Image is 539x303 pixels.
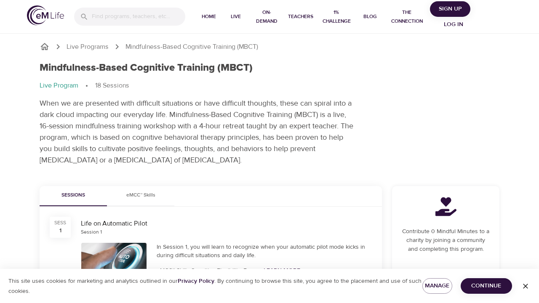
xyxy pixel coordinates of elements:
a: Learn More [424,264,467,279]
span: Log in [437,19,470,30]
span: Manage [429,281,446,291]
span: eMCC™ Skills: Cognitive Flexibility, Focus [157,267,259,274]
h1: Mindfulness-Based Cognitive Training (MBCT) [40,62,253,74]
span: Sign Up [433,4,467,14]
div: SESS [54,219,66,226]
span: Continue [467,281,505,291]
span: Learn More [427,266,464,277]
div: 1 [59,226,61,235]
div: In Session 1, you will learn to recognize when your automatic pilot mode kicks in during difficul... [157,243,372,260]
nav: breadcrumb [40,42,499,52]
span: Home [199,12,219,21]
a: Privacy Policy [178,277,214,285]
a: Learn More [264,267,300,274]
img: logo [27,5,64,25]
span: 1% Challenge [320,8,353,26]
button: Manage [422,278,452,294]
p: Mindfulness-Based Cognitive Training (MBCT) [125,42,258,52]
input: Find programs, teachers, etc... [92,8,185,26]
span: Live [226,12,246,21]
span: Sessions [45,191,102,200]
button: Sign Up [430,1,470,17]
span: The Connection [387,8,427,26]
button: Continue [461,278,512,294]
span: Teachers [288,12,313,21]
p: Contribute 0 Mindful Minutes to a charity by joining a community and completing this program. [402,227,489,254]
button: Log in [433,17,474,32]
span: eMCC™ Skills [112,191,169,200]
div: Session 1 [81,229,102,236]
p: 18 Sessions [95,81,129,90]
p: When we are presented with difficult situations or have difficult thoughts, these can spiral into... [40,98,355,166]
span: On-Demand [253,8,281,26]
a: Live Programs [67,42,109,52]
nav: breadcrumb [40,81,499,91]
div: Life on Automatic Pilot [81,219,372,229]
span: Blog [360,12,380,21]
p: Live Program [40,81,78,90]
